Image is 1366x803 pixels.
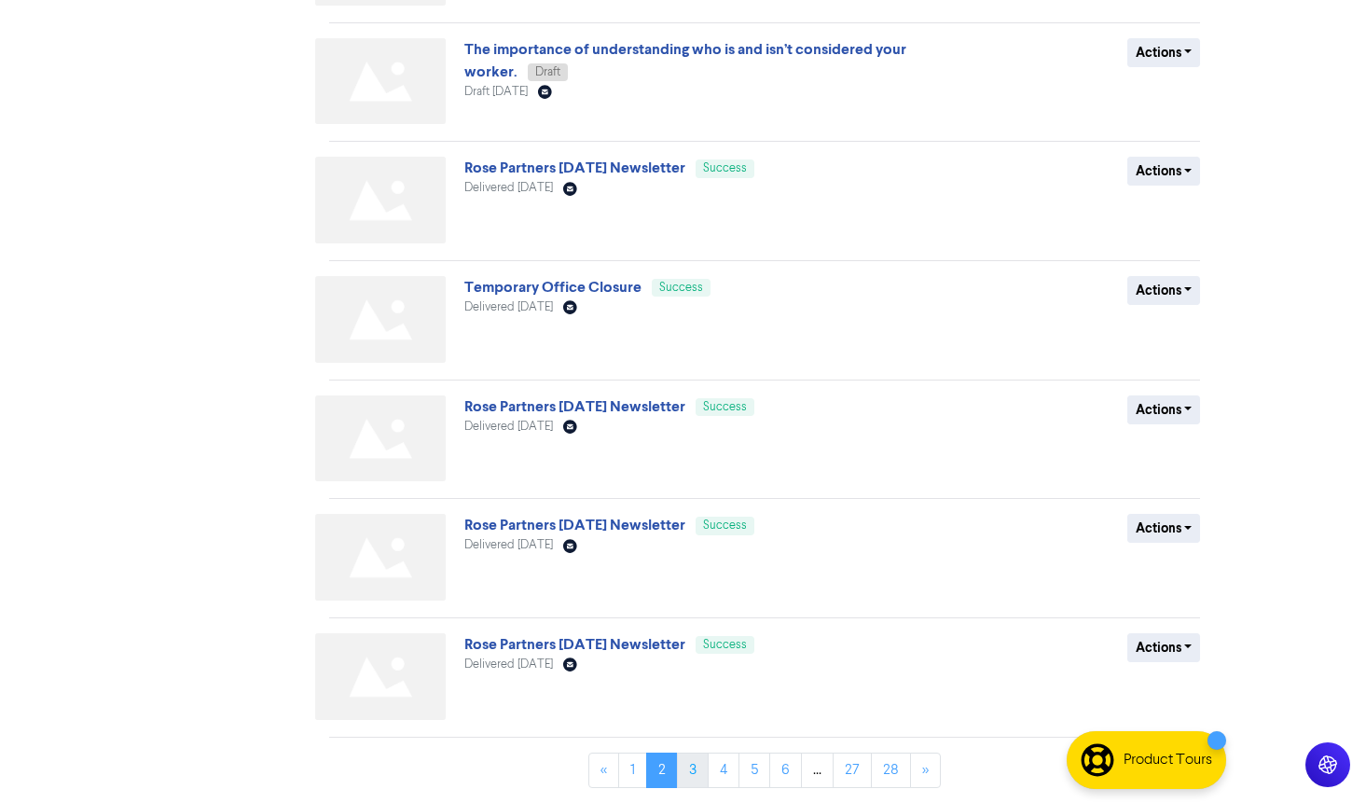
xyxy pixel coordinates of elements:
a: Rose Partners [DATE] Newsletter [464,159,685,177]
a: Page 3 [677,753,709,788]
span: Delivered [DATE] [464,182,553,194]
button: Actions [1127,276,1201,305]
a: Page 28 [871,753,911,788]
span: Success [659,282,703,294]
a: Temporary Office Closure [464,278,642,297]
button: Actions [1127,38,1201,67]
span: Delivered [DATE] [464,301,553,313]
a: Page 5 [738,753,770,788]
img: Not found [315,395,446,482]
span: Delivered [DATE] [464,421,553,433]
button: Actions [1127,514,1201,543]
iframe: Chat Widget [1273,713,1366,803]
a: « [588,753,619,788]
a: Page 2 is your current page [646,753,678,788]
button: Actions [1127,633,1201,662]
img: Not found [315,38,446,125]
span: Draft [535,66,560,78]
a: Page 1 [618,753,647,788]
a: Page 6 [769,753,802,788]
span: Success [703,639,747,651]
a: Page 4 [708,753,739,788]
img: Not found [315,633,446,720]
span: Delivered [DATE] [464,539,553,551]
img: Not found [315,276,446,363]
span: Delivered [DATE] [464,658,553,671]
a: Rose Partners [DATE] Newsletter [464,635,685,654]
button: Actions [1127,395,1201,424]
a: Rose Partners [DATE] Newsletter [464,516,685,534]
span: Success [703,401,747,413]
span: Draft [DATE] [464,86,528,98]
span: Success [703,519,747,532]
span: Success [703,162,747,174]
a: » [910,753,941,788]
button: Actions [1127,157,1201,186]
img: Not found [315,157,446,243]
img: Not found [315,514,446,601]
a: Rose Partners [DATE] Newsletter [464,397,685,416]
a: Page 27 [833,753,872,788]
a: The importance of understanding who is and isn’t considered your worker. [464,40,906,81]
